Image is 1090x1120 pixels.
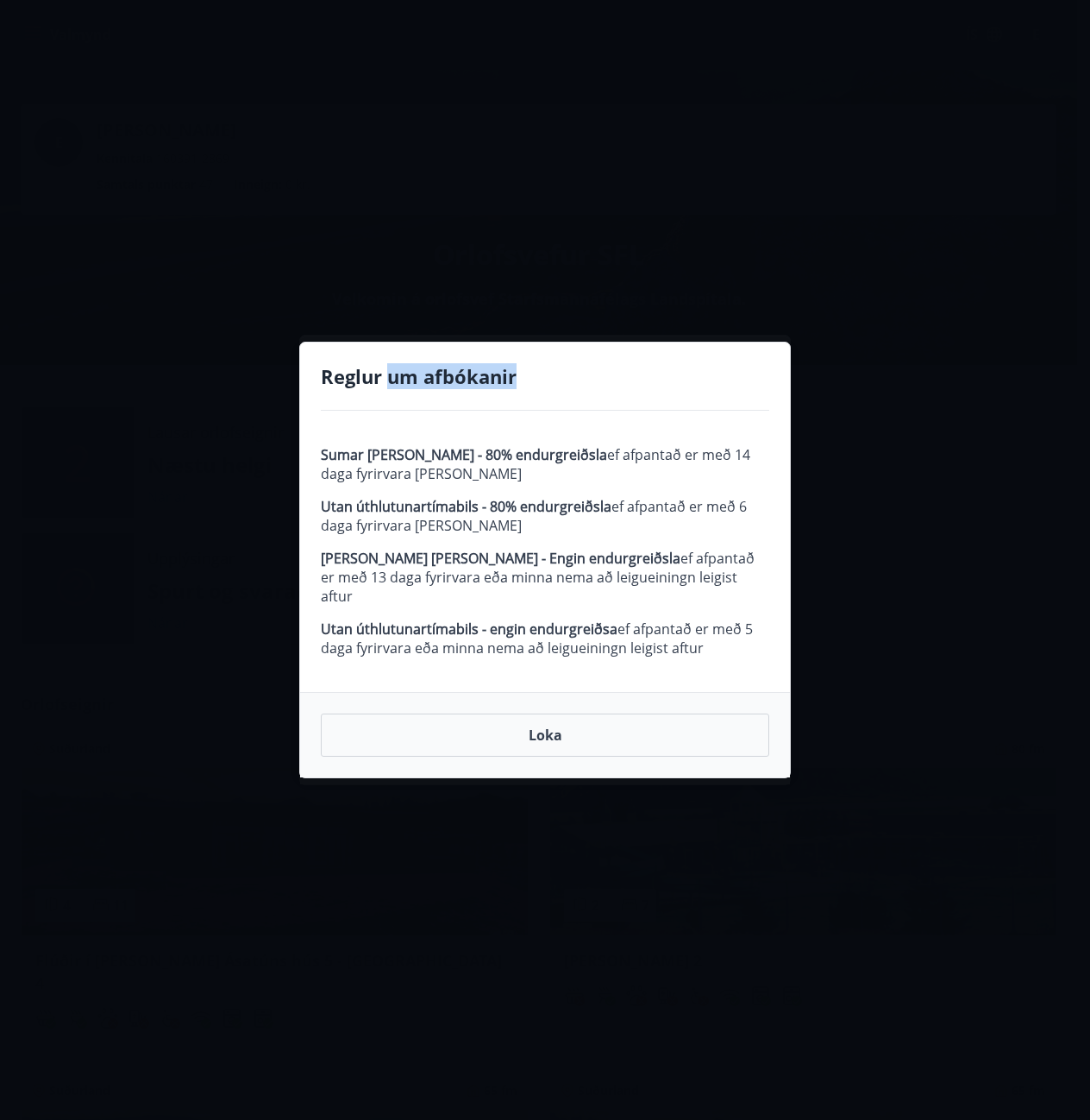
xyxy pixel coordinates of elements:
[321,549,680,568] strong: [PERSON_NAME] [PERSON_NAME] - Engin endurgreiðsla
[321,445,769,483] p: ef afpantað er með 14 daga fyrirvara [PERSON_NAME]
[321,363,769,389] h4: Reglur um afbókanir
[321,445,607,464] strong: Sumar [PERSON_NAME] - 80% endurgreiðsla
[321,714,769,757] button: Loka
[321,497,769,535] p: ef afpantað er með 6 daga fyrirvara [PERSON_NAME]
[321,620,769,658] p: ef afpantað er með 5 daga fyrirvara eða minna nema að leigueiningn leigist aftur
[321,497,611,516] strong: Utan úthlutunartímabils - 80% endurgreiðsla
[321,620,617,639] strong: Utan úthlutunartímabils - engin endurgreiðsa
[321,549,769,606] p: ef afpantað er með 13 daga fyrirvara eða minna nema að leigueiningn leigist aftur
